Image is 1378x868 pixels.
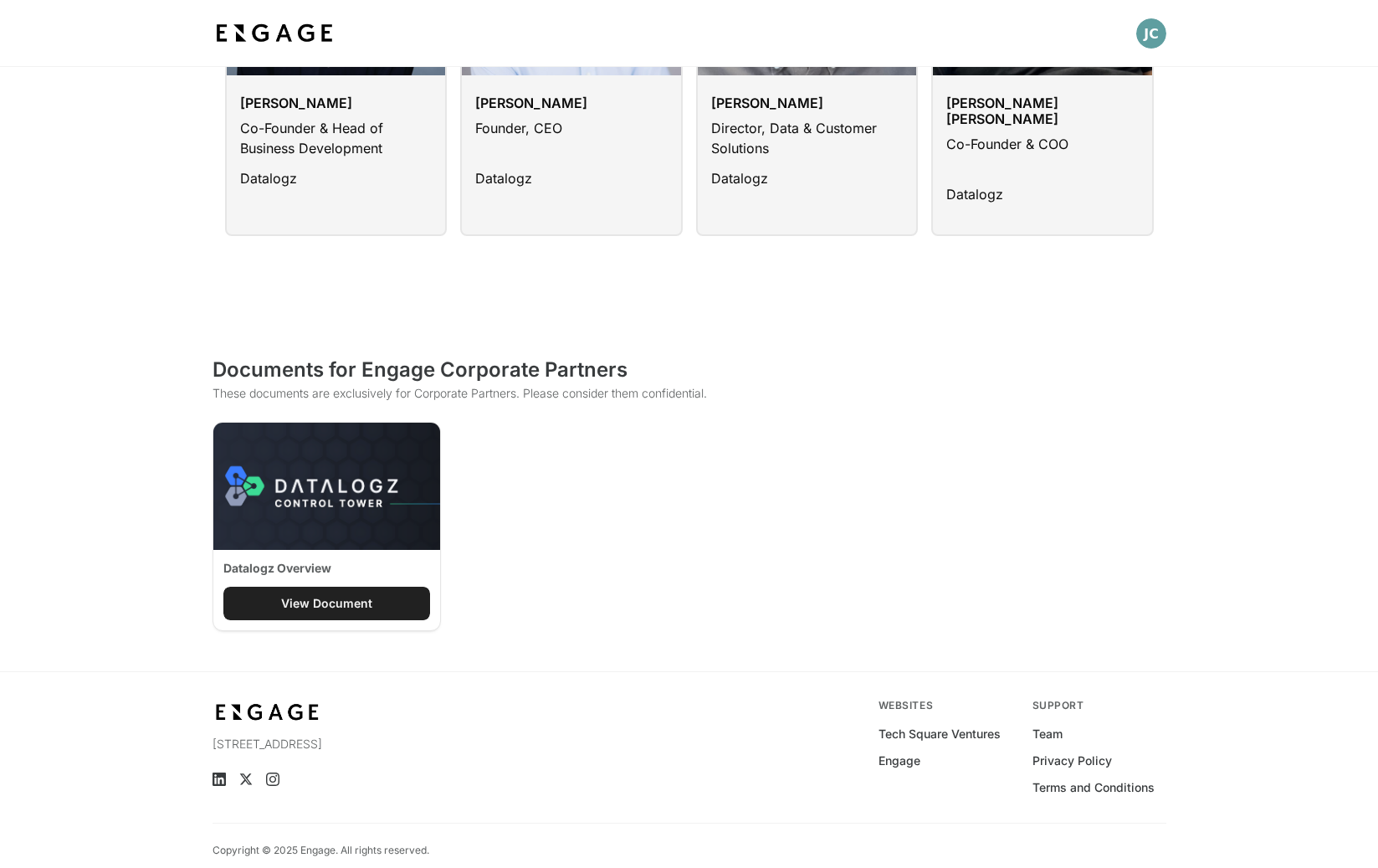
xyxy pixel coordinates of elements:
[213,423,440,550] img: Q4XHVB9tDE593gz40jvfieal_uA6RDBh7vsegc44nhw
[213,736,503,752] p: [STREET_ADDRESS]
[1032,779,1155,796] a: Terms and Conditions
[223,560,331,577] p: Datalogz Overview
[879,726,1001,742] a: Tech Square Ventures
[213,844,429,857] p: Copyright © 2025 Engage. All rights reserved.
[213,18,336,49] img: bdf1fb74-1727-4ba0-a5bd-bc74ae9fc70b.jpeg
[213,773,503,786] ul: Social media
[879,699,1012,712] div: Websites
[213,773,226,786] a: LinkedIn
[281,595,372,612] div: View Document
[1032,726,1063,742] a: Team
[239,773,253,786] a: X (Twitter)
[1032,752,1112,769] a: Privacy Policy
[223,587,430,620] a: View Document
[213,385,1166,402] p: These documents are exclusively for Corporate Partners. Please consider them confidential.
[213,699,323,726] img: bdf1fb74-1727-4ba0-a5bd-bc74ae9fc70b.jpeg
[1032,699,1166,712] div: Support
[879,752,920,769] a: Engage
[266,773,279,786] a: Instagram
[1136,18,1166,49] img: Profile picture of Jaimie Clark
[213,357,1166,383] h2: Documents for Engage Corporate Partners
[1136,18,1166,49] button: Open profile menu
